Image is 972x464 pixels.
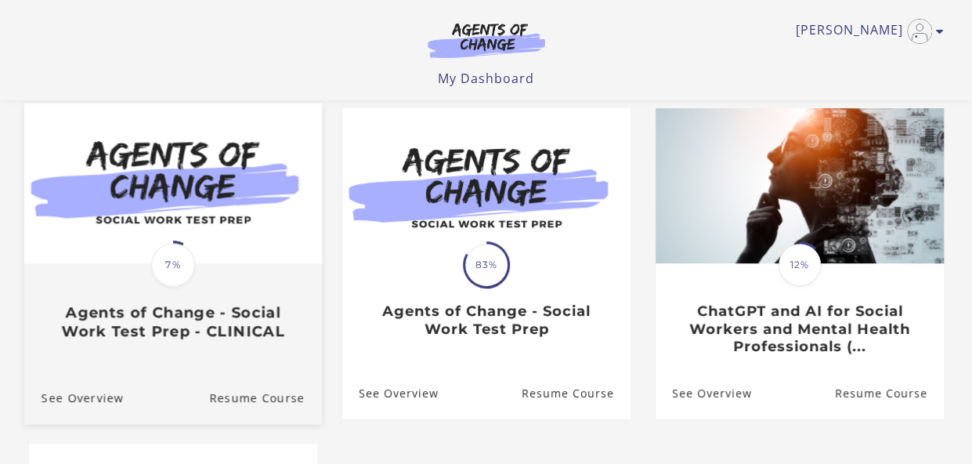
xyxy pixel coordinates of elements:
[41,303,304,339] h3: Agents of Change - Social Work Test Prep - CLINICAL
[796,19,936,44] a: Toggle menu
[342,368,439,419] a: Agents of Change - Social Work Test Prep: See Overview
[779,244,821,286] span: 12%
[834,368,943,419] a: ChatGPT and AI for Social Workers and Mental Health Professionals (...: Resume Course
[672,303,927,356] h3: ChatGPT and AI for Social Workers and Mental Health Professionals (...
[521,368,630,419] a: Agents of Change - Social Work Test Prep: Resume Course
[151,243,195,287] span: 7%
[209,371,322,423] a: Agents of Change - Social Work Test Prep - CLINICAL: Resume Course
[23,371,123,423] a: Agents of Change - Social Work Test Prep - CLINICAL: See Overview
[359,303,613,338] h3: Agents of Change - Social Work Test Prep
[656,368,752,419] a: ChatGPT and AI for Social Workers and Mental Health Professionals (...: See Overview
[438,70,534,87] a: My Dashboard
[465,244,508,286] span: 83%
[411,22,562,58] img: Agents of Change Logo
